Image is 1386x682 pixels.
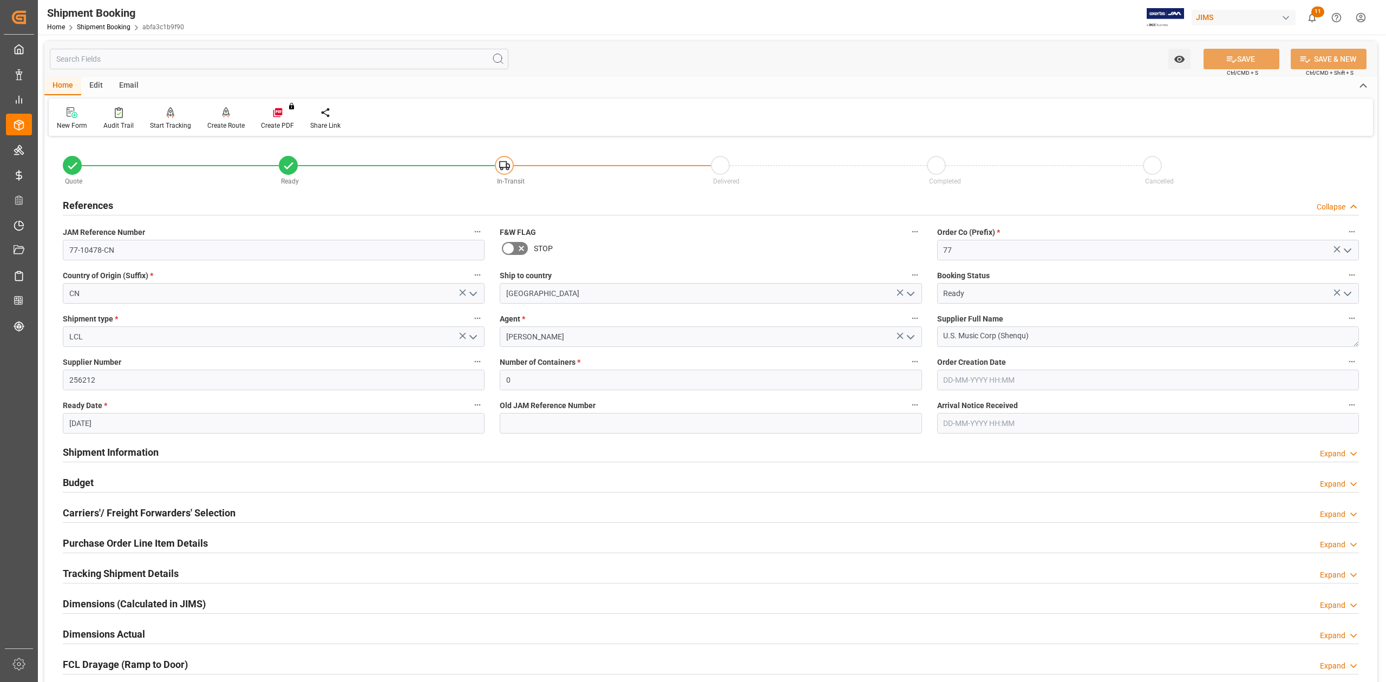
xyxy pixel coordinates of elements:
[1345,225,1359,239] button: Order Co (Prefix) *
[63,313,118,325] span: Shipment type
[465,285,481,302] button: open menu
[44,77,81,95] div: Home
[908,268,922,282] button: Ship to country
[497,178,525,185] span: In-Transit
[207,121,245,130] div: Create Route
[470,398,485,412] button: Ready Date *
[1345,398,1359,412] button: Arrival Notice Received
[63,506,236,520] h2: Carriers'/ Freight Forwarders' Selection
[63,270,153,281] span: Country of Origin (Suffix)
[1311,6,1324,17] span: 11
[150,121,191,130] div: Start Tracking
[1345,311,1359,325] button: Supplier Full Name
[901,285,918,302] button: open menu
[1345,355,1359,369] button: Order Creation Date
[1345,268,1359,282] button: Booking Status
[908,355,922,369] button: Number of Containers *
[63,198,113,213] h2: References
[1338,285,1355,302] button: open menu
[63,283,485,304] input: Type to search/select
[937,326,1359,347] textarea: U.S. Music Corp (Shenqu)
[63,227,145,238] span: JAM Reference Number
[1320,660,1345,672] div: Expand
[1338,242,1355,259] button: open menu
[500,400,596,411] span: Old JAM Reference Number
[500,270,552,281] span: Ship to country
[81,77,111,95] div: Edit
[937,227,1000,238] span: Order Co (Prefix)
[500,313,525,325] span: Agent
[310,121,341,130] div: Share Link
[63,536,208,550] h2: Purchase Order Line Item Details
[500,227,536,238] span: F&W FLAG
[77,23,130,31] a: Shipment Booking
[63,596,206,611] h2: Dimensions (Calculated in JIMS)
[470,311,485,325] button: Shipment type *
[1227,69,1258,77] span: Ctrl/CMD + S
[713,178,740,185] span: Delivered
[470,225,485,239] button: JAM Reference Number
[937,270,990,281] span: Booking Status
[1306,69,1354,77] span: Ctrl/CMD + Shift + S
[937,413,1359,434] input: DD-MM-YYYY HH:MM
[1168,49,1191,69] button: open menu
[103,121,134,130] div: Audit Trail
[1192,7,1300,28] button: JIMS
[63,475,94,490] h2: Budget
[63,627,145,641] h2: Dimensions Actual
[111,77,147,95] div: Email
[63,657,188,672] h2: FCL Drayage (Ramp to Door)
[937,400,1018,411] span: Arrival Notice Received
[63,445,159,460] h2: Shipment Information
[1300,5,1324,30] button: show 11 new notifications
[1320,539,1345,550] div: Expand
[47,5,184,21] div: Shipment Booking
[57,121,87,130] div: New Form
[908,398,922,412] button: Old JAM Reference Number
[1320,630,1345,641] div: Expand
[1317,201,1345,213] div: Collapse
[47,23,65,31] a: Home
[1204,49,1279,69] button: SAVE
[50,49,508,69] input: Search Fields
[1320,478,1345,490] div: Expand
[534,243,553,254] span: STOP
[1320,509,1345,520] div: Expand
[465,329,481,345] button: open menu
[901,329,918,345] button: open menu
[63,413,485,434] input: DD-MM-YYYY
[1291,49,1367,69] button: SAVE & NEW
[1147,8,1184,27] img: Exertis%20JAM%20-%20Email%20Logo.jpg_1722504956.jpg
[63,400,107,411] span: Ready Date
[500,357,580,368] span: Number of Containers
[937,357,1006,368] span: Order Creation Date
[937,370,1359,390] input: DD-MM-YYYY HH:MM
[470,355,485,369] button: Supplier Number
[929,178,961,185] span: Completed
[1324,5,1349,30] button: Help Center
[908,225,922,239] button: F&W FLAG
[1320,448,1345,460] div: Expand
[63,357,121,368] span: Supplier Number
[1320,600,1345,611] div: Expand
[63,566,179,581] h2: Tracking Shipment Details
[908,311,922,325] button: Agent *
[937,313,1003,325] span: Supplier Full Name
[1192,10,1296,25] div: JIMS
[65,178,82,185] span: Quote
[1320,569,1345,581] div: Expand
[470,268,485,282] button: Country of Origin (Suffix) *
[1145,178,1174,185] span: Cancelled
[281,178,299,185] span: Ready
